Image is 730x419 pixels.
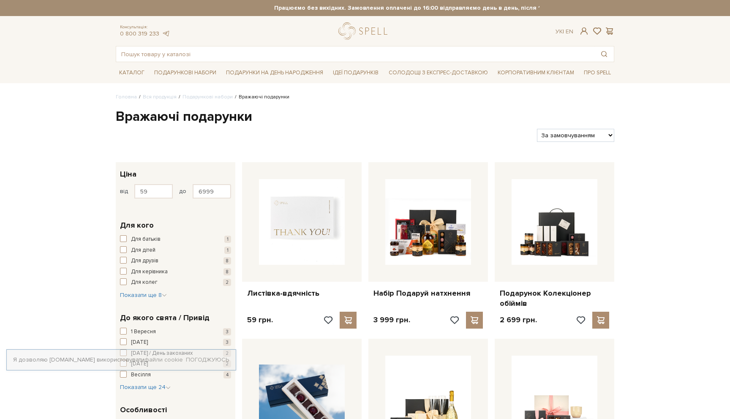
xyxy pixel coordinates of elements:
button: Для керівника 8 [120,268,231,276]
span: Для батьків [131,235,161,244]
span: | [563,28,564,35]
span: Подарункові набори [151,66,220,79]
a: Подарунок Колекціонер обіймів [500,288,609,308]
a: Погоджуюсь [186,356,229,364]
span: від [120,188,128,195]
a: Подарункові набори [182,94,233,100]
span: Для кого [120,220,154,231]
button: 1 Вересня 3 [120,328,231,336]
button: Для колег 2 [120,278,231,287]
a: logo [338,22,391,40]
strong: Працюємо без вихідних. Замовлення оплачені до 16:00 відправляємо день в день, після 16:00 - насту... [191,4,689,12]
span: 8 [223,257,231,264]
a: Солодощі з експрес-доставкою [385,65,491,80]
span: Каталог [116,66,148,79]
input: Ціна [134,184,173,199]
span: 1 Вересня [131,328,156,336]
a: Корпоративним клієнтам [494,65,577,80]
input: Ціна [193,184,231,199]
button: Показати ще 8 [120,291,167,299]
span: Для колег [131,278,158,287]
span: Подарунки на День народження [223,66,327,79]
a: 0 800 319 233 [120,30,159,37]
span: Консультація: [120,24,170,30]
button: Весілля 4 [120,371,231,379]
span: Для дітей [131,246,155,255]
button: Показати ще 24 [120,383,171,392]
input: Пошук товару у каталозі [116,46,594,62]
button: Для друзів 8 [120,257,231,265]
a: Вся продукція [143,94,177,100]
span: Показати ще 8 [120,291,167,299]
span: До якого свята / Привід [120,312,210,324]
button: Пошук товару у каталозі [594,46,614,62]
span: Про Spell [580,66,614,79]
div: Ук [556,28,573,35]
a: файли cookie [144,356,183,363]
a: telegram [161,30,170,37]
button: Для батьків 1 [120,235,231,244]
a: En [566,28,573,35]
span: 1 [224,247,231,254]
span: Для друзів [131,257,158,265]
span: 8 [223,268,231,275]
div: Я дозволяю [DOMAIN_NAME] використовувати [7,356,236,364]
span: до [179,188,186,195]
p: 3 999 грн. [373,315,410,325]
span: 2 [223,279,231,286]
a: Головна [116,94,137,100]
span: Ціна [120,169,136,180]
h1: Вражаючі подарунки [116,108,614,126]
p: 59 грн. [247,315,273,325]
span: Ідеї подарунків [330,66,382,79]
span: 4 [223,371,231,378]
a: Набір Подаруй натхнення [373,288,483,298]
p: 2 699 грн. [500,315,537,325]
li: Вражаючі подарунки [233,93,289,101]
button: Для дітей 1 [120,246,231,255]
span: Весілля [131,371,151,379]
img: Листівка-вдячність [259,179,345,265]
span: Для керівника [131,268,168,276]
span: 3 [223,328,231,335]
a: Листівка-вдячність [247,288,357,298]
button: [DATE] 3 [120,338,231,347]
span: [DATE] [131,338,148,347]
span: 1 [224,236,231,243]
span: Особливості [120,404,167,416]
span: 3 [223,339,231,346]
